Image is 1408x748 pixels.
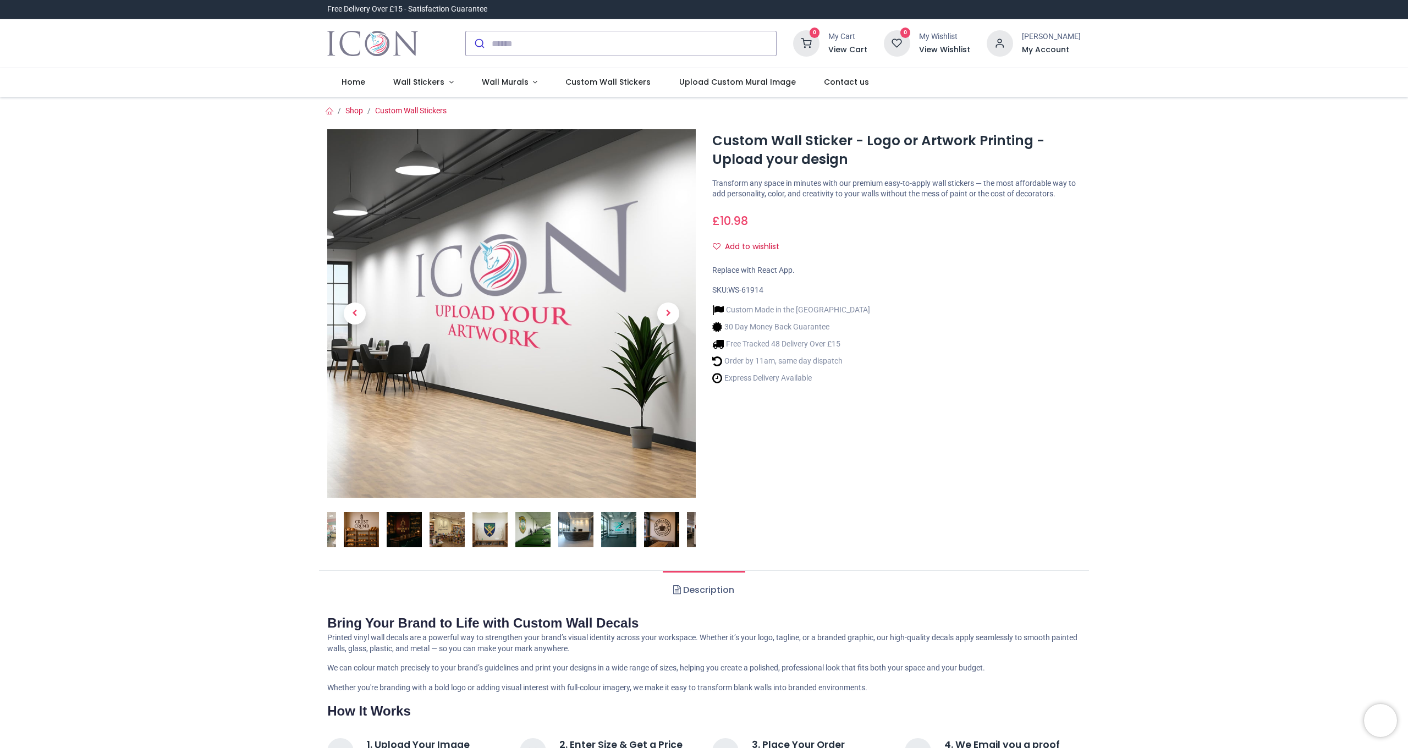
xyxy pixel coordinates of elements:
[327,663,1081,674] p: We can colour match precisely to your brand’s guidelines and print your designs in a wide range o...
[712,321,870,333] li: 30 Day Money Back Guarantee
[344,302,366,324] span: Previous
[342,76,365,87] span: Home
[515,512,551,547] img: Custom Wall Sticker - Logo or Artwork Printing - Upload your design
[713,243,721,250] i: Add to wishlist
[327,615,639,630] strong: Bring Your Brand to Life with Custom Wall Decals
[712,355,870,367] li: Order by 11am, same day dispatch
[712,131,1081,169] h1: Custom Wall Sticker - Logo or Artwork Printing - Upload your design
[558,512,593,547] img: Custom Wall Sticker - Logo or Artwork Printing - Upload your design
[712,265,1081,276] div: Replace with React App.
[466,31,492,56] button: Submit
[712,213,748,229] span: £
[1022,31,1081,42] div: [PERSON_NAME]
[601,512,636,547] img: Custom Wall Sticker - Logo or Artwork Printing - Upload your design
[641,185,696,443] a: Next
[393,76,444,87] span: Wall Stickers
[728,285,763,294] span: WS-61914
[327,129,696,498] img: Custom Wall Sticker - Logo or Artwork Printing - Upload your design
[824,76,869,87] span: Contact us
[327,185,382,443] a: Previous
[1022,45,1081,56] a: My Account
[327,632,1081,654] p: Printed vinyl wall decals are a powerful way to strengthen your brand’s visual identity across yo...
[712,178,1081,200] p: Transform any space in minutes with our premium easy-to-apply wall stickers — the most affordable...
[327,28,418,59] a: Logo of Icon Wall Stickers
[712,304,870,316] li: Custom Made in the [GEOGRAPHIC_DATA]
[793,38,820,47] a: 0
[327,4,487,15] div: Free Delivery Over £15 - Satisfaction Guarantee
[1364,704,1397,737] iframe: Brevo live chat
[327,28,418,59] img: Icon Wall Stickers
[482,76,529,87] span: Wall Murals
[687,512,722,547] img: Custom Wall Sticker - Logo or Artwork Printing - Upload your design
[900,28,911,38] sup: 0
[375,106,447,115] a: Custom Wall Stickers
[712,238,789,256] button: Add to wishlistAdd to wishlist
[712,372,870,384] li: Express Delivery Available
[919,45,970,56] a: View Wishlist
[919,31,970,42] div: My Wishlist
[644,512,679,547] img: Custom Wall Sticker - Logo or Artwork Printing - Upload your design
[344,512,379,547] img: Custom Wall Sticker - Logo or Artwork Printing - Upload your design
[345,106,363,115] a: Shop
[327,683,1081,694] p: Whether you're branding with a bold logo or adding visual interest with full-colour imagery, we m...
[712,338,870,350] li: Free Tracked 48 Delivery Over £15
[828,45,867,56] a: View Cart
[565,76,651,87] span: Custom Wall Stickers
[828,31,867,42] div: My Cart
[679,76,796,87] span: Upload Custom Mural Image
[379,68,468,97] a: Wall Stickers
[810,28,820,38] sup: 0
[472,512,508,547] img: Custom Wall Sticker - Logo or Artwork Printing - Upload your design
[663,571,745,609] a: Description
[720,213,748,229] span: 10.98
[468,68,552,97] a: Wall Murals
[657,302,679,324] span: Next
[387,512,422,547] img: Custom Wall Sticker - Logo or Artwork Printing - Upload your design
[430,512,465,547] img: Custom Wall Sticker - Logo or Artwork Printing - Upload your design
[327,703,411,718] strong: How It Works
[884,38,910,47] a: 0
[712,285,1081,296] div: SKU:
[850,4,1081,15] iframe: Customer reviews powered by Trustpilot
